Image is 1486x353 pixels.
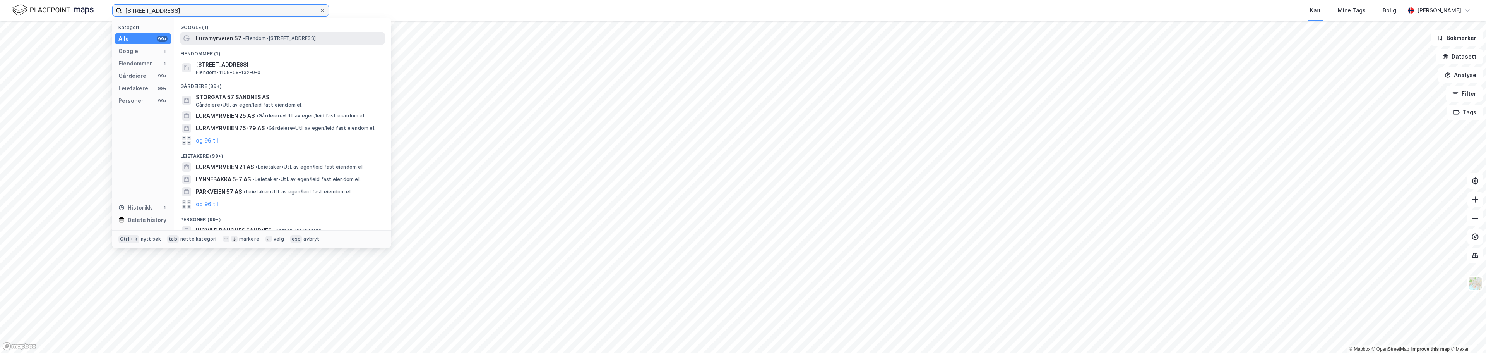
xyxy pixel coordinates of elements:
button: og 96 til [196,136,218,145]
div: 1 [161,205,168,211]
a: Improve this map [1411,346,1450,352]
div: Ctrl + k [118,235,139,243]
button: og 96 til [196,200,218,209]
button: Analyse [1438,67,1483,83]
div: nytt søk [141,236,161,242]
div: Kontrollprogram for chat [1447,316,1486,353]
span: • [243,189,246,195]
div: Gårdeiere (99+) [174,77,391,91]
button: Filter [1446,86,1483,102]
span: Eiendom • [STREET_ADDRESS] [243,35,316,41]
div: 1 [161,48,168,54]
div: velg [274,236,284,242]
div: 1 [161,60,168,67]
span: Gårdeiere • Utl. av egen/leid fast eiendom el. [256,113,365,119]
div: Delete history [128,215,166,225]
span: LURAMYRVEIEN 25 AS [196,111,255,121]
span: • [255,164,258,170]
iframe: Chat Widget [1447,316,1486,353]
div: Bolig [1383,6,1396,15]
div: Leietakere (99+) [174,147,391,161]
div: neste kategori [180,236,217,242]
span: PARKVEIEN 57 AS [196,187,242,196]
span: Eiendom • 1108-69-132-0-0 [196,69,261,76]
span: Leietaker • Utl. av egen/leid fast eiendom el. [243,189,352,195]
img: Z [1468,276,1483,291]
div: Eiendommer (1) [174,45,391,59]
span: Person • 23. juli 1995 [273,227,323,234]
img: logo.f888ab2527a4732fd821a326f86c7f29.svg [12,3,94,17]
div: Historikk [118,203,152,212]
div: esc [290,235,302,243]
span: STORGATA 57 SANDNES AS [196,93,382,102]
input: Søk på adresse, matrikkel, gårdeiere, leietakere eller personer [122,5,319,16]
div: Kart [1310,6,1321,15]
div: Google (1) [174,18,391,32]
div: 99+ [157,85,168,91]
div: Personer [118,96,144,105]
div: [PERSON_NAME] [1417,6,1461,15]
a: Mapbox [1349,346,1370,352]
button: Datasett [1436,49,1483,64]
span: • [256,113,259,119]
div: avbryt [303,236,319,242]
span: LYNNEBAKKA 5-7 AS [196,175,251,184]
span: Leietaker • Utl. av egen/leid fast eiendom el. [252,176,361,183]
div: markere [239,236,259,242]
div: Personer (99+) [174,210,391,224]
span: LURAMYRVEIEN 21 AS [196,162,254,172]
button: Bokmerker [1431,30,1483,46]
span: INGVILD RANGNES SANDNES [196,226,272,235]
div: 99+ [157,73,168,79]
span: Gårdeiere • Utl. av egen/leid fast eiendom el. [196,102,303,108]
div: 99+ [157,36,168,42]
div: 99+ [157,98,168,104]
div: Gårdeiere [118,71,146,81]
button: Tags [1447,105,1483,120]
a: OpenStreetMap [1372,346,1409,352]
div: Leietakere [118,84,148,93]
span: LURAMYRVEIEN 75-79 AS [196,124,265,133]
span: • [273,227,276,233]
div: Mine Tags [1338,6,1366,15]
div: Google [118,46,138,56]
span: Leietaker • Utl. av egen/leid fast eiendom el. [255,164,364,170]
span: [STREET_ADDRESS] [196,60,382,69]
span: • [243,35,245,41]
span: Luramyrveien 57 [196,34,241,43]
div: tab [167,235,179,243]
a: Mapbox homepage [2,342,36,351]
div: Alle [118,34,129,43]
span: • [252,176,255,182]
span: • [266,125,269,131]
div: Eiendommer [118,59,152,68]
span: Gårdeiere • Utl. av egen/leid fast eiendom el. [266,125,375,131]
div: Kategori [118,24,171,30]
